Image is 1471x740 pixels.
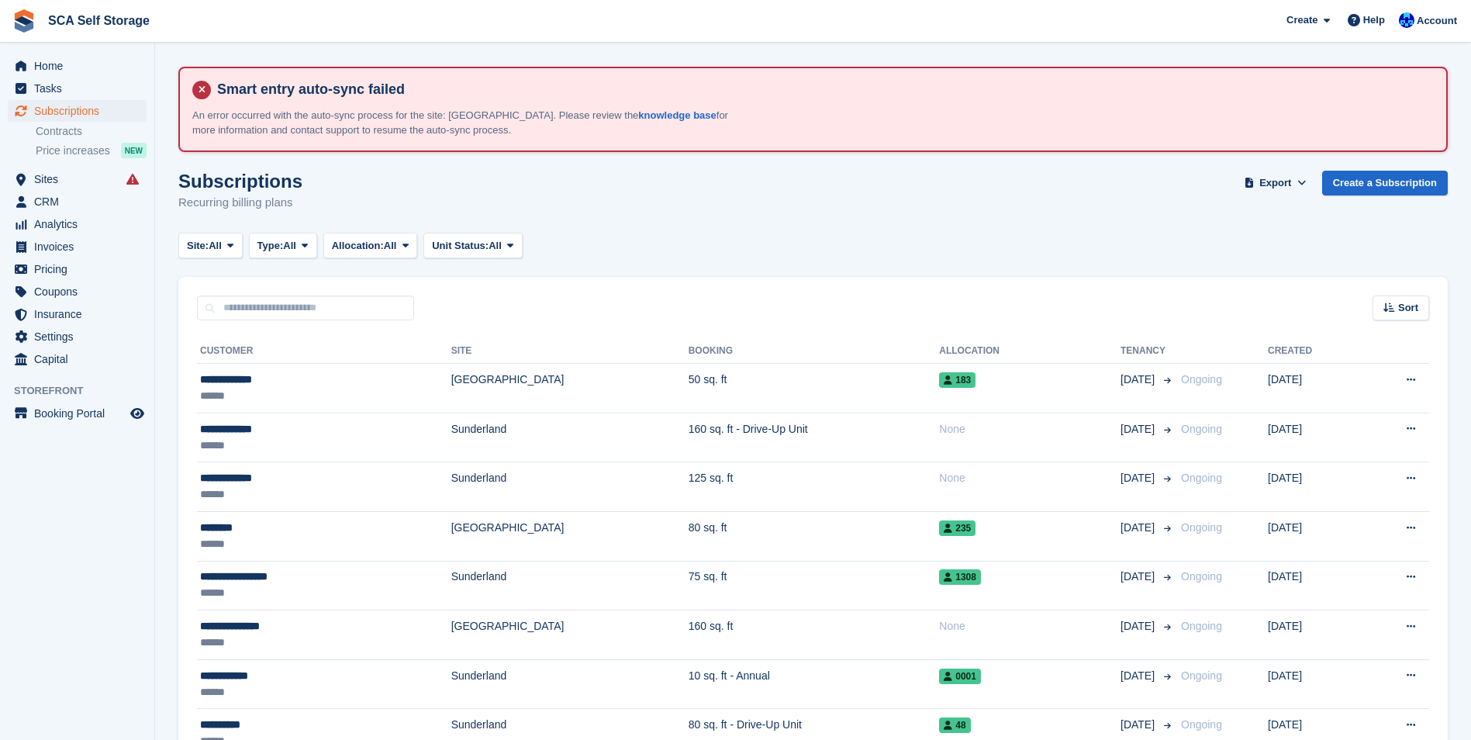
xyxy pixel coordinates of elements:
a: menu [8,348,147,370]
div: NEW [121,143,147,158]
a: menu [8,326,147,348]
td: Sunderland [451,561,689,610]
th: Tenancy [1121,339,1175,364]
div: None [939,618,1121,635]
span: [DATE] [1121,520,1158,536]
span: Sites [34,168,127,190]
a: menu [8,191,147,213]
a: menu [8,55,147,77]
a: Price increases NEW [36,142,147,159]
span: CRM [34,191,127,213]
button: Type: All [249,233,317,258]
span: Ongoing [1181,570,1222,583]
span: All [209,238,222,254]
a: SCA Self Storage [42,8,156,33]
span: Allocation: [332,238,384,254]
span: Export [1259,175,1291,191]
td: 10 sq. ft - Annual [689,659,940,709]
span: Type: [257,238,284,254]
a: menu [8,213,147,235]
span: [DATE] [1121,717,1158,733]
span: 48 [939,718,970,733]
span: Tasks [34,78,127,99]
a: menu [8,258,147,280]
a: menu [8,78,147,99]
a: menu [8,168,147,190]
td: 160 sq. ft - Drive-Up Unit [689,413,940,462]
span: Booking Portal [34,403,127,424]
span: Settings [34,326,127,348]
span: Help [1363,12,1385,28]
td: [DATE] [1268,413,1361,462]
span: [DATE] [1121,421,1158,437]
a: menu [8,303,147,325]
td: [DATE] [1268,610,1361,660]
td: [DATE] [1268,561,1361,610]
span: Capital [34,348,127,370]
span: 183 [939,372,975,388]
th: Allocation [939,339,1121,364]
td: [GEOGRAPHIC_DATA] [451,610,689,660]
span: [DATE] [1121,470,1158,486]
a: menu [8,100,147,122]
p: Recurring billing plans [178,194,302,212]
td: Sunderland [451,659,689,709]
img: Kelly Neesham [1399,12,1414,28]
td: 125 sq. ft [689,462,940,512]
td: 160 sq. ft [689,610,940,660]
span: Site: [187,238,209,254]
span: Coupons [34,281,127,303]
a: Create a Subscription [1322,171,1448,196]
td: Sunderland [451,462,689,512]
div: None [939,470,1121,486]
a: Preview store [128,404,147,423]
td: [GEOGRAPHIC_DATA] [451,511,689,561]
span: Price increases [36,144,110,158]
span: Ongoing [1181,718,1222,731]
span: All [384,238,397,254]
a: menu [8,236,147,258]
td: [DATE] [1268,364,1361,413]
span: Subscriptions [34,100,127,122]
h1: Subscriptions [178,171,302,192]
span: Ongoing [1181,373,1222,386]
span: Ongoing [1181,472,1222,484]
span: Unit Status: [432,238,489,254]
img: stora-icon-8386f47178a22dfd0bd8f6a31ec36ba5ce8667c1dd55bd0f319d3a0aa187defe.svg [12,9,36,33]
span: Invoices [34,236,127,258]
span: All [283,238,296,254]
span: [DATE] [1121,372,1158,388]
span: Insurance [34,303,127,325]
a: menu [8,403,147,424]
p: An error occurred with the auto-sync process for the site: [GEOGRAPHIC_DATA]. Please review the f... [192,108,735,138]
span: 235 [939,520,975,536]
button: Export [1241,171,1310,196]
td: [DATE] [1268,462,1361,512]
span: Sort [1398,300,1418,316]
span: Analytics [34,213,127,235]
span: 1308 [939,569,981,585]
span: [DATE] [1121,668,1158,684]
a: Contracts [36,124,147,139]
span: [DATE] [1121,569,1158,585]
td: Sunderland [451,413,689,462]
button: Site: All [178,233,243,258]
span: Ongoing [1181,620,1222,632]
span: All [489,238,502,254]
td: [DATE] [1268,659,1361,709]
span: Ongoing [1181,521,1222,534]
button: Unit Status: All [423,233,522,258]
span: Pricing [34,258,127,280]
span: Home [34,55,127,77]
span: Create [1286,12,1317,28]
span: Account [1417,13,1457,29]
th: Site [451,339,689,364]
span: Storefront [14,383,154,399]
i: Smart entry sync failures have occurred [126,173,139,185]
td: 50 sq. ft [689,364,940,413]
span: 0001 [939,669,981,684]
span: Ongoing [1181,423,1222,435]
div: None [939,421,1121,437]
th: Customer [197,339,451,364]
h4: Smart entry auto-sync failed [211,81,1434,99]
